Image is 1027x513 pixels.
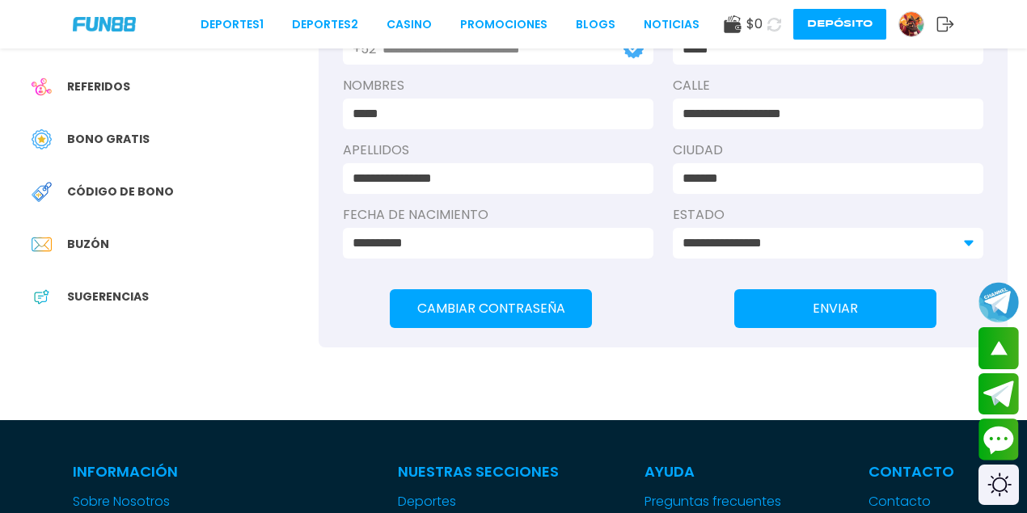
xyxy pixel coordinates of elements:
p: Nuestras Secciones [398,460,559,482]
a: Free BonusBono Gratis [19,121,319,158]
a: Contacto [869,492,954,511]
p: +52 [353,40,376,59]
label: Calle [673,76,983,95]
label: APELLIDOS [343,141,653,160]
a: Deportes2 [292,16,358,33]
span: Buzón [67,236,109,253]
label: Fecha de Nacimiento [343,205,653,225]
label: NOMBRES [343,76,653,95]
label: Ciudad [673,141,983,160]
a: ReferralReferidos [19,69,319,105]
img: Avatar [899,12,923,36]
div: Switch theme [978,465,1019,505]
p: Ayuda [645,460,782,482]
a: Deportes [398,492,559,511]
span: Referidos [67,78,130,95]
a: CASINO [387,16,432,33]
button: scroll up [978,327,1019,369]
button: Join telegram channel [978,281,1019,323]
a: NOTICIAS [644,16,699,33]
span: Bono Gratis [67,131,150,148]
a: BLOGS [576,16,615,33]
a: InboxBuzón [19,226,319,263]
span: $ 0 [746,15,763,34]
button: Contact customer service [978,418,1019,460]
img: Inbox [32,234,52,254]
button: ENVIAR [734,289,936,328]
a: Sobre Nosotros [73,492,311,511]
img: Referral [32,77,52,97]
p: Información [73,460,311,482]
img: Company Logo [73,17,136,31]
p: Contacto [869,460,954,482]
img: Free Bonus [32,129,52,149]
a: App FeedbackSugerencias [19,279,319,315]
button: Join telegram [978,373,1019,415]
a: Avatar [898,11,936,37]
button: Cambiar Contraseña [390,289,592,328]
a: Preguntas frecuentes [645,492,782,511]
img: App Feedback [32,287,52,307]
label: Estado [673,205,983,225]
span: Código de bono [67,183,174,200]
a: Deportes1 [201,16,264,33]
a: Promociones [460,16,547,33]
a: Redeem BonusCódigo de bono [19,174,319,210]
img: Redeem Bonus [32,182,52,202]
button: Depósito [793,9,886,40]
span: Sugerencias [67,288,149,305]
